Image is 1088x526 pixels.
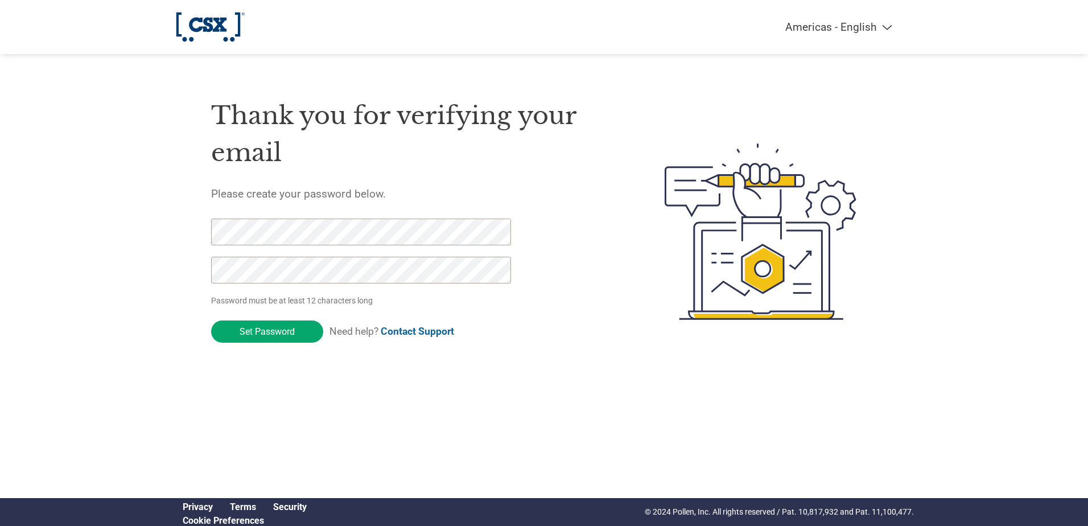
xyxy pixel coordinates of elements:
h5: Please create your password below. [211,187,611,200]
a: Contact Support [381,326,454,337]
a: Cookie Preferences, opens a dedicated popup modal window [183,515,264,526]
img: create-password [644,81,877,383]
a: Security [273,502,307,512]
img: CSX [174,11,247,43]
div: Open Cookie Preferences Modal [174,515,315,526]
a: Terms [230,502,256,512]
p: © 2024 Pollen, Inc. All rights reserved / Pat. 10,817,932 and Pat. 11,100,477. [645,506,914,518]
input: Set Password [211,320,323,343]
span: Need help? [329,326,454,337]
h1: Thank you for verifying your email [211,97,611,171]
p: Password must be at least 12 characters long [211,295,515,307]
a: Privacy [183,502,213,512]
